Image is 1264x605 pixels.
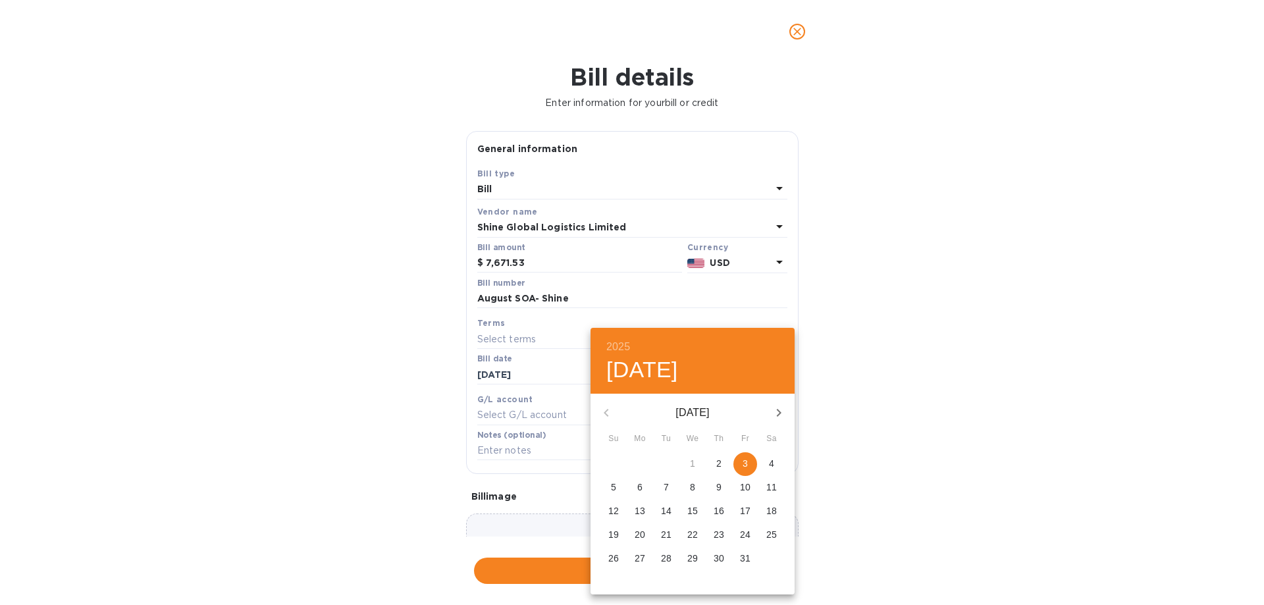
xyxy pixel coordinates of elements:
button: 23 [707,523,731,547]
p: 9 [716,481,722,494]
p: 22 [687,528,698,541]
button: 7 [654,476,678,500]
p: 5 [611,481,616,494]
button: 12 [602,500,625,523]
p: 10 [740,481,750,494]
p: 16 [714,504,724,517]
p: 2 [716,457,722,470]
button: 25 [760,523,783,547]
p: 18 [766,504,777,517]
button: 2 [707,452,731,476]
button: 19 [602,523,625,547]
span: Mo [628,433,652,446]
button: 5 [602,476,625,500]
button: 20 [628,523,652,547]
p: 17 [740,504,750,517]
button: [DATE] [606,356,678,384]
p: 30 [714,552,724,565]
p: 31 [740,552,750,565]
p: 15 [687,504,698,517]
p: 25 [766,528,777,541]
p: 23 [714,528,724,541]
button: 2025 [606,338,630,356]
button: 9 [707,476,731,500]
button: 16 [707,500,731,523]
button: 31 [733,547,757,571]
p: 21 [661,528,671,541]
span: Su [602,433,625,446]
button: 6 [628,476,652,500]
button: 28 [654,547,678,571]
button: 14 [654,500,678,523]
p: 13 [635,504,645,517]
p: 24 [740,528,750,541]
p: 12 [608,504,619,517]
p: 11 [766,481,777,494]
button: 21 [654,523,678,547]
button: 30 [707,547,731,571]
p: 8 [690,481,695,494]
span: Sa [760,433,783,446]
p: 19 [608,528,619,541]
p: 3 [743,457,748,470]
p: 28 [661,552,671,565]
span: Tu [654,433,678,446]
button: 13 [628,500,652,523]
p: 6 [637,481,643,494]
span: Fr [733,433,757,446]
p: [DATE] [622,405,763,421]
button: 8 [681,476,704,500]
button: 10 [733,476,757,500]
p: 26 [608,552,619,565]
button: 27 [628,547,652,571]
button: 11 [760,476,783,500]
button: 29 [681,547,704,571]
button: 26 [602,547,625,571]
button: 3 [733,452,757,476]
p: 27 [635,552,645,565]
p: 7 [664,481,669,494]
button: 22 [681,523,704,547]
button: 18 [760,500,783,523]
p: 4 [769,457,774,470]
span: We [681,433,704,446]
p: 14 [661,504,671,517]
button: 17 [733,500,757,523]
button: 4 [760,452,783,476]
p: 29 [687,552,698,565]
button: 24 [733,523,757,547]
p: 20 [635,528,645,541]
span: Th [707,433,731,446]
button: 15 [681,500,704,523]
